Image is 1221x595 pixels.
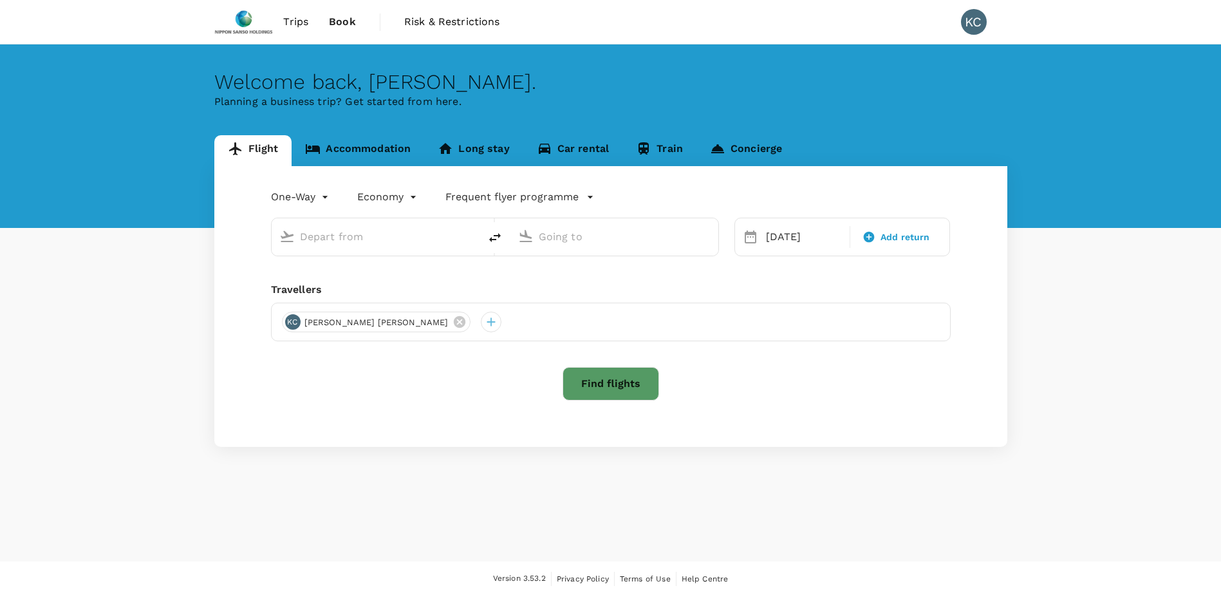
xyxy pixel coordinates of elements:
[620,572,671,586] a: Terms of Use
[283,14,308,30] span: Trips
[329,14,356,30] span: Book
[282,312,471,332] div: KC[PERSON_NAME] [PERSON_NAME]
[881,231,930,244] span: Add return
[285,314,301,330] div: KC
[682,574,729,583] span: Help Centre
[292,135,424,166] a: Accommodation
[214,135,292,166] a: Flight
[709,235,712,238] button: Open
[214,94,1007,109] p: Planning a business trip? Get started from here.
[622,135,696,166] a: Train
[297,316,456,329] span: [PERSON_NAME] [PERSON_NAME]
[271,187,331,207] div: One-Way
[424,135,523,166] a: Long stay
[682,572,729,586] a: Help Centre
[357,187,420,207] div: Economy
[761,224,847,250] div: [DATE]
[696,135,796,166] a: Concierge
[563,367,659,401] button: Find flights
[271,282,951,297] div: Travellers
[620,574,671,583] span: Terms of Use
[539,227,691,247] input: Going to
[214,70,1007,94] div: Welcome back , [PERSON_NAME] .
[523,135,623,166] a: Car rental
[557,572,609,586] a: Privacy Policy
[445,189,579,205] p: Frequent flyer programme
[480,222,510,253] button: delete
[404,14,500,30] span: Risk & Restrictions
[300,227,452,247] input: Depart from
[214,8,274,36] img: Nippon Sanso Holdings Singapore Pte Ltd
[471,235,473,238] button: Open
[445,189,594,205] button: Frequent flyer programme
[557,574,609,583] span: Privacy Policy
[493,572,546,585] span: Version 3.53.2
[961,9,987,35] div: KC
